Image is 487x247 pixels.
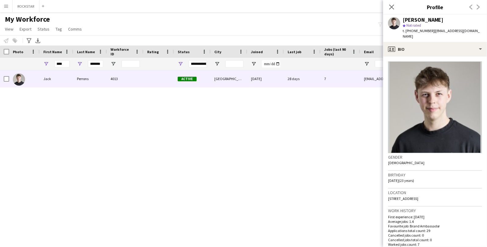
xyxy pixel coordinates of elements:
[178,50,190,54] span: Status
[262,60,280,68] input: Joined Filter Input
[54,60,70,68] input: First Name Filter Input
[13,50,23,54] span: Photo
[383,3,487,11] h3: Profile
[403,28,434,33] span: t. [PHONE_NUMBER]
[178,77,197,81] span: Active
[2,25,16,33] a: View
[406,23,421,28] span: Not rated
[77,61,82,67] button: Open Filter Menu
[388,172,482,178] h3: Birthday
[247,70,284,87] div: [DATE]
[66,25,84,33] a: Comms
[388,242,482,247] p: Worked jobs count: 7
[53,25,64,33] a: Tag
[43,50,62,54] span: First Name
[388,154,482,160] h3: Gender
[364,50,374,54] span: Email
[288,50,301,54] span: Last job
[34,37,42,44] app-action-btn: Export XLSX
[68,26,82,32] span: Comms
[321,70,360,87] div: 7
[388,190,482,195] h3: Location
[360,70,482,87] div: [EMAIL_ADDRESS][DOMAIN_NAME]
[5,26,13,32] span: View
[251,50,263,54] span: Joined
[20,26,31,32] span: Export
[383,42,487,57] div: Bio
[211,70,247,87] div: [GEOGRAPHIC_DATA]
[388,160,424,165] span: [DEMOGRAPHIC_DATA]
[111,61,116,67] button: Open Filter Menu
[178,61,183,67] button: Open Filter Menu
[364,61,369,67] button: Open Filter Menu
[388,215,482,219] p: First experience: [DATE]
[403,17,444,23] div: [PERSON_NAME]
[40,70,73,87] div: Jack
[111,47,133,56] span: Workforce ID
[251,61,256,67] button: Open Filter Menu
[38,26,49,32] span: Status
[56,26,62,32] span: Tag
[388,61,482,153] img: Crew avatar or photo
[388,238,482,242] p: Cancelled jobs total count: 0
[225,60,244,68] input: City Filter Input
[214,50,221,54] span: City
[35,25,52,33] a: Status
[388,208,482,213] h3: Work history
[388,219,482,224] p: Average jobs: 1.4
[388,228,482,233] p: Applications total count: 29
[388,196,418,201] span: [STREET_ADDRESS]
[5,15,50,24] span: My Workforce
[88,60,103,68] input: Last Name Filter Input
[388,178,414,183] span: [DATE] (23 years)
[403,28,480,39] span: | [EMAIL_ADDRESS][DOMAIN_NAME]
[388,224,482,228] p: Favourite job: Brand Ambassador
[73,70,107,87] div: Perrons
[13,0,39,12] button: ROCKSTAR
[388,233,482,238] p: Cancelled jobs count: 0
[324,47,349,56] span: Jobs (last 90 days)
[77,50,95,54] span: Last Name
[122,60,140,68] input: Workforce ID Filter Input
[284,70,321,87] div: 28 days
[25,37,33,44] app-action-btn: Advanced filters
[375,60,479,68] input: Email Filter Input
[43,61,49,67] button: Open Filter Menu
[147,50,159,54] span: Rating
[13,73,25,86] img: Jack Perrons
[107,70,144,87] div: 4013
[214,61,220,67] button: Open Filter Menu
[17,25,34,33] a: Export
